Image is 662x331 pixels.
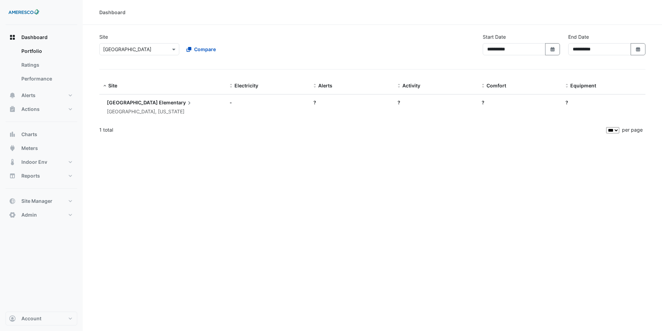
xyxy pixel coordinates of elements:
span: Actions [21,106,40,113]
app-icon: Meters [9,145,16,152]
div: Dashboard [6,44,77,88]
app-icon: Site Manager [9,198,16,205]
app-icon: Charts [9,131,16,138]
span: Site Manager [21,198,52,205]
app-icon: Reports [9,172,16,179]
fa-icon: Select Date [635,46,641,52]
span: Alerts [318,83,332,88]
span: Elementary [159,99,193,106]
label: Start Date [483,33,506,40]
button: Account [6,312,77,325]
div: 1 total [99,121,605,139]
button: Meters [6,141,77,155]
a: Ratings [16,58,77,72]
span: Meters [21,145,38,152]
button: Compare [182,43,220,55]
span: Reports [21,172,40,179]
span: Comfort [487,83,506,88]
button: Admin [6,208,77,222]
fa-icon: Select Date [550,46,556,52]
a: Portfolio [16,44,77,58]
span: Alerts [21,92,36,99]
button: Charts [6,127,77,141]
app-icon: Alerts [9,92,16,99]
span: Admin [21,211,37,218]
label: End Date [568,33,589,40]
img: Company Logo [8,6,39,19]
div: ? [398,99,473,106]
span: Indoor Env [21,159,47,165]
button: Dashboard [6,30,77,44]
span: per page [622,127,643,133]
span: Dashboard [21,34,48,41]
a: Performance [16,72,77,86]
div: Dashboard [99,9,126,16]
div: ? [313,99,389,106]
button: Actions [6,102,77,116]
span: Account [21,315,41,322]
div: ? [565,99,641,106]
span: Site [108,83,117,88]
span: Electricity [234,83,258,88]
app-icon: Dashboard [9,34,16,41]
span: Equipment [570,83,596,88]
div: ? [482,99,558,106]
span: Compare [194,46,216,53]
span: [GEOGRAPHIC_DATA] [107,100,158,105]
span: Charts [21,131,37,138]
app-icon: Admin [9,211,16,218]
button: Alerts [6,88,77,102]
button: Site Manager [6,194,77,208]
button: Indoor Env [6,155,77,169]
span: Activity [402,83,420,88]
div: [GEOGRAPHIC_DATA], [US_STATE] [107,108,193,116]
button: Reports [6,169,77,183]
app-icon: Actions [9,106,16,113]
label: Site [99,33,108,40]
div: - [230,99,305,106]
app-icon: Indoor Env [9,159,16,165]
